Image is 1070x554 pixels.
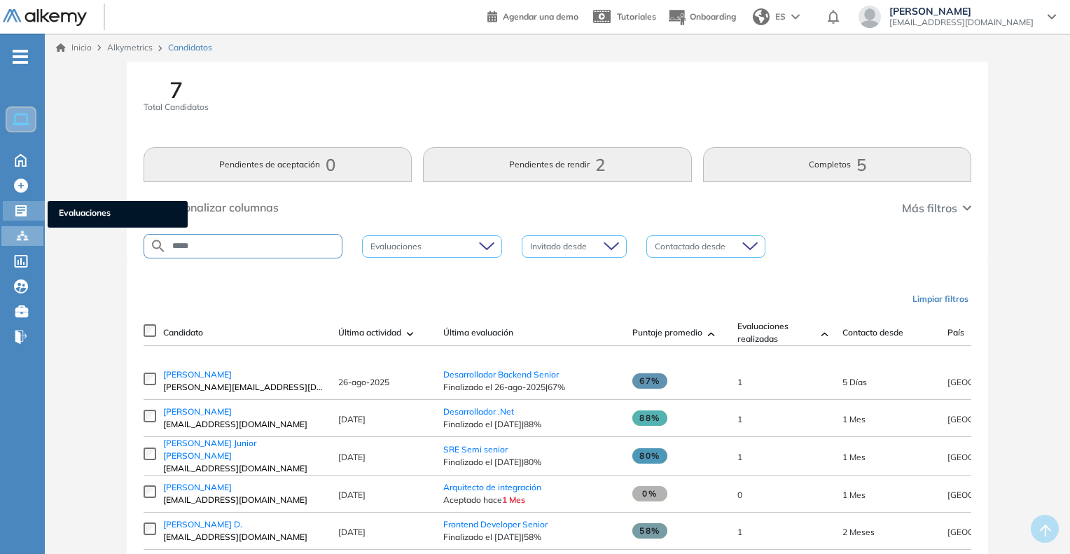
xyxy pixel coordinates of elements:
[443,369,559,380] a: Desarrollador Backend Senior
[737,414,742,424] span: 1
[163,519,242,529] span: [PERSON_NAME] D.
[338,326,401,339] span: Última actividad
[842,414,866,424] span: 24-jul-2025
[791,14,800,20] img: arrow
[443,456,618,469] span: Finalizado el [DATE] | 80%
[632,410,667,426] span: 88%
[443,406,514,417] a: Desarrollador .Net
[632,486,667,501] span: 0%
[737,377,742,387] span: 1
[443,418,618,431] span: Finalizado el [DATE] | 88%
[163,437,324,462] a: [PERSON_NAME] Junior [PERSON_NAME]
[144,199,279,216] button: Personalizar columnas
[708,332,715,336] img: [missing "en.ARROW_ALT" translation]
[947,326,964,339] span: País
[502,494,525,505] span: 1 Mes
[407,332,414,336] img: [missing "en.ARROW_ALT" translation]
[338,377,389,387] span: 26-ago-2025
[150,237,167,255] img: SEARCH_ALT
[443,482,541,492] a: Arquitecto de integración
[423,147,692,182] button: Pendientes de rendir2
[163,406,232,417] span: [PERSON_NAME]
[338,527,366,537] span: [DATE]
[842,490,866,500] span: 03-jul-2025
[947,377,1035,387] span: [GEOGRAPHIC_DATA]
[775,11,786,23] span: ES
[163,406,324,418] a: [PERSON_NAME]
[842,326,903,339] span: Contacto desde
[632,326,702,339] span: Puntaje promedio
[889,17,1034,28] span: [EMAIL_ADDRESS][DOMAIN_NAME]
[163,381,324,394] span: [PERSON_NAME][EMAIL_ADDRESS][DOMAIN_NAME]
[144,101,209,113] span: Total Candidatos
[902,200,971,216] button: Más filtros
[667,2,736,32] button: Onboarding
[163,418,324,431] span: [EMAIL_ADDRESS][DOMAIN_NAME]
[443,531,618,543] span: Finalizado el [DATE] | 58%
[163,518,324,531] a: [PERSON_NAME] D.
[947,414,1035,424] span: [GEOGRAPHIC_DATA]
[737,320,816,345] span: Evaluaciones realizadas
[443,494,618,506] span: Aceptado hace
[144,147,412,182] button: Pendientes de aceptación0
[737,452,742,462] span: 1
[947,452,1035,462] span: [GEOGRAPHIC_DATA]
[690,11,736,22] span: Onboarding
[907,287,974,311] button: Limpiar filtros
[753,8,770,25] img: world
[632,448,667,464] span: 80%
[160,199,279,216] span: Personalizar columnas
[737,527,742,537] span: 1
[163,326,203,339] span: Candidato
[632,523,667,539] span: 58%
[59,207,176,222] span: Evaluaciones
[107,42,153,53] span: Alkymetrics
[338,490,366,500] span: [DATE]
[842,452,866,462] span: 14-jul-2025
[443,326,513,339] span: Última evaluación
[168,41,212,54] span: Candidatos
[503,11,578,22] span: Agendar una demo
[163,438,256,461] span: [PERSON_NAME] Junior [PERSON_NAME]
[902,200,957,216] span: Más filtros
[703,147,972,182] button: Completos5
[821,332,828,336] img: [missing "en.ARROW_ALT" translation]
[889,6,1034,17] span: [PERSON_NAME]
[163,369,232,380] span: [PERSON_NAME]
[163,481,324,494] a: [PERSON_NAME]
[3,9,87,27] img: Logo
[947,490,1035,500] span: [GEOGRAPHIC_DATA]
[163,531,324,543] span: [EMAIL_ADDRESS][DOMAIN_NAME]
[163,368,324,381] a: [PERSON_NAME]
[737,490,742,500] span: 0
[13,55,28,58] i: -
[56,41,92,54] a: Inicio
[169,78,183,101] span: 7
[487,7,578,24] a: Agendar una demo
[443,519,548,529] a: Frontend Developer Senior
[947,527,1035,537] span: [GEOGRAPHIC_DATA]
[443,444,508,455] a: SRE Semi senior
[632,373,667,389] span: 67%
[842,377,867,387] span: 26-ago-2025
[842,527,875,537] span: 05-jun-2025
[617,11,656,22] span: Tutoriales
[443,381,618,394] span: Finalizado el 26-ago-2025 | 67%
[163,494,324,506] span: [EMAIL_ADDRESS][DOMAIN_NAME]
[338,452,366,462] span: [DATE]
[163,462,324,475] span: [EMAIL_ADDRESS][DOMAIN_NAME]
[163,482,232,492] span: [PERSON_NAME]
[338,414,366,424] span: [DATE]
